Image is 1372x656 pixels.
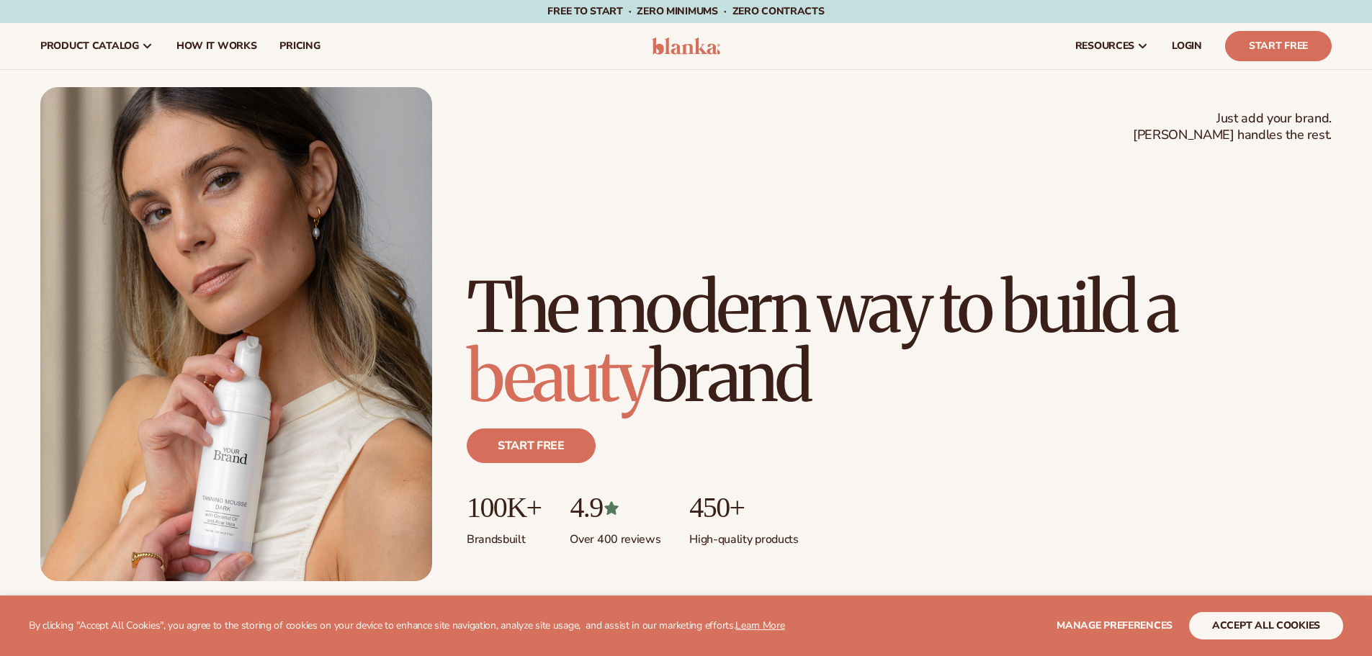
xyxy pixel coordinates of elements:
span: Just add your brand. [PERSON_NAME] handles the rest. [1133,110,1332,144]
span: Free to start · ZERO minimums · ZERO contracts [547,4,824,18]
img: Female holding tanning mousse. [40,87,432,581]
p: 450+ [689,492,798,524]
a: Start Free [1225,31,1332,61]
button: accept all cookies [1189,612,1343,639]
button: Manage preferences [1057,612,1173,639]
a: pricing [268,23,331,69]
a: product catalog [29,23,165,69]
a: Learn More [735,619,784,632]
p: 100K+ [467,492,541,524]
span: beauty [467,333,650,420]
p: Brands built [467,524,541,547]
p: 4.9 [570,492,660,524]
p: By clicking "Accept All Cookies", you agree to the storing of cookies on your device to enhance s... [29,620,785,632]
span: resources [1075,40,1134,52]
a: Start free [467,428,596,463]
h1: The modern way to build a brand [467,273,1332,411]
span: product catalog [40,40,139,52]
span: How It Works [176,40,257,52]
span: Manage preferences [1057,619,1173,632]
p: High-quality products [689,524,798,547]
p: Over 400 reviews [570,524,660,547]
span: LOGIN [1172,40,1202,52]
a: How It Works [165,23,269,69]
a: resources [1064,23,1160,69]
a: LOGIN [1160,23,1214,69]
img: logo [652,37,720,55]
span: pricing [279,40,320,52]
